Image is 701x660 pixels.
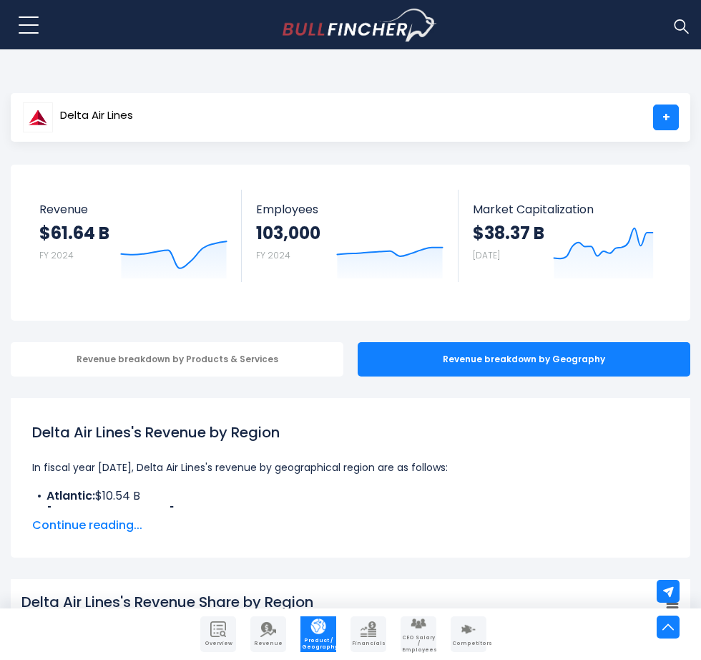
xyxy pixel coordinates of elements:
[32,422,669,443] h1: Delta Air Lines's Revenue by Region
[242,190,457,282] a: Employees 103,000 FY 2024
[358,342,690,377] div: Revenue breakdown by Geography
[352,641,385,646] span: Financials
[302,638,335,650] span: Product / Geography
[39,249,74,261] small: FY 2024
[32,517,669,534] span: Continue reading...
[256,203,443,216] span: Employees
[252,641,285,646] span: Revenue
[200,616,236,652] a: Company Overview
[653,105,679,130] a: +
[300,616,336,652] a: Company Product/Geography
[32,505,669,522] li: $4.56 B
[451,616,486,652] a: Company Competitors
[25,190,242,282] a: Revenue $61.64 B FY 2024
[32,487,669,505] li: $10.54 B
[473,203,660,216] span: Market Capitalization
[350,616,386,652] a: Company Financials
[32,459,669,476] p: In fiscal year [DATE], Delta Air Lines's revenue by geographical region are as follows:
[22,105,134,130] a: Delta Air Lines
[459,190,675,282] a: Market Capitalization $38.37 B [DATE]
[473,249,500,261] small: [DATE]
[452,641,485,646] span: Competitors
[283,9,437,42] img: Bullfincher logo
[473,222,544,244] strong: $38.37 B
[256,222,320,244] strong: 103,000
[46,487,95,504] b: Atlantic:
[46,505,177,521] b: [GEOGRAPHIC_DATA]:
[60,110,133,122] span: Delta Air Lines
[11,342,343,377] div: Revenue breakdown by Products & Services
[402,635,435,653] span: CEO Salary / Employees
[250,616,286,652] a: Company Revenue
[202,641,235,646] span: Overview
[401,616,436,652] a: Company Employees
[283,9,436,42] a: Go to homepage
[256,249,290,261] small: FY 2024
[21,592,313,612] tspan: Delta Air Lines's Revenue Share by Region
[39,222,109,244] strong: $61.64 B
[39,203,227,216] span: Revenue
[23,102,53,132] img: DAL logo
